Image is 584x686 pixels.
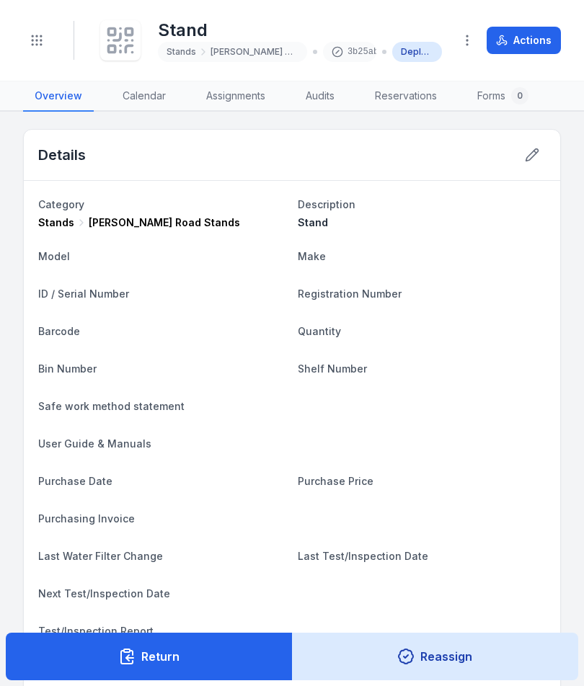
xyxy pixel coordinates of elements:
span: Next Test/Inspection Date [38,587,170,600]
span: Shelf Number [298,362,367,375]
span: Safe work method statement [38,400,185,412]
span: Last Water Filter Change [38,550,163,562]
span: [PERSON_NAME] Road Stands [211,46,298,58]
span: Model [38,250,70,262]
span: Purchasing Invoice [38,512,135,525]
button: Actions [487,27,561,54]
span: [PERSON_NAME] Road Stands [89,215,240,230]
a: Assignments [195,81,277,112]
span: Purchase Date [38,475,112,487]
button: Toggle navigation [23,27,50,54]
span: Bin Number [38,362,97,375]
a: Audits [294,81,346,112]
span: Barcode [38,325,80,337]
span: Last Test/Inspection Date [298,550,428,562]
a: Calendar [111,81,177,112]
h2: Details [38,145,86,165]
span: Stand [298,216,328,228]
span: Stands [38,215,74,230]
span: Make [298,250,326,262]
span: Description [298,198,355,210]
a: Overview [23,81,94,112]
span: User Guide & Manuals [38,437,151,450]
div: 0 [511,87,528,104]
span: Stands [167,46,196,58]
div: Deployed [392,42,442,62]
span: Quantity [298,325,341,337]
div: 3b25ab [323,42,376,62]
span: Registration Number [298,288,402,300]
span: ID / Serial Number [38,288,129,300]
a: Forms0 [466,81,540,112]
h1: Stand [158,19,442,42]
span: Purchase Price [298,475,373,487]
a: Reservations [363,81,448,112]
span: Test/Inspection Report [38,625,154,637]
span: Category [38,198,84,210]
button: Return [6,633,293,680]
button: Reassign [292,633,579,680]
